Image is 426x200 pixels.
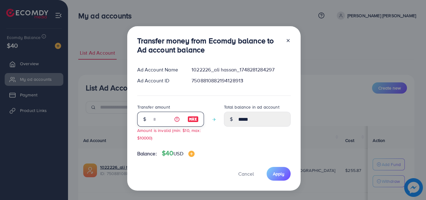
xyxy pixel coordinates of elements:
span: Apply [273,171,284,177]
button: Apply [267,167,291,180]
div: Ad Account ID [132,77,187,84]
small: Amount is invalid (min: $10, max: $10000) [137,127,201,140]
button: Cancel [230,167,262,180]
div: Ad Account Name [132,66,187,73]
img: image [187,115,199,123]
h3: Transfer money from Ecomdy balance to Ad account balance [137,36,281,54]
h4: $40 [162,149,195,157]
div: 1022226_ali hassan_1748281284297 [186,66,295,73]
div: 7508810882194128913 [186,77,295,84]
span: Cancel [238,170,254,177]
img: image [188,151,195,157]
label: Transfer amount [137,104,170,110]
label: Total balance in ad account [224,104,279,110]
span: USD [173,150,183,157]
span: Balance: [137,150,157,157]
